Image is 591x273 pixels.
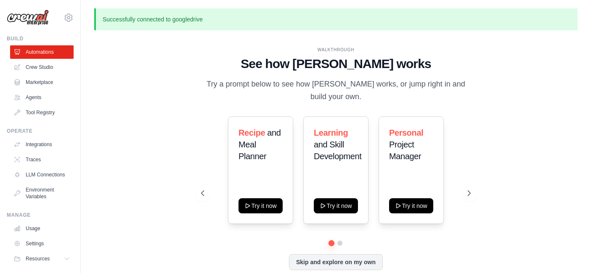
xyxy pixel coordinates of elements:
h1: See how [PERSON_NAME] works [201,56,471,71]
button: Try it now [389,198,433,213]
button: Resources [10,252,74,265]
button: Skip and explore on my own [289,254,383,270]
a: Settings [10,237,74,250]
a: Environment Variables [10,183,74,203]
span: and Skill Development [314,140,361,161]
a: Marketplace [10,76,74,89]
span: and Meal Planner [239,128,281,161]
a: Traces [10,153,74,166]
p: Try a prompt below to see how [PERSON_NAME] works, or jump right in and build your own. [201,78,471,103]
a: Automations [10,45,74,59]
a: LLM Connections [10,168,74,181]
div: Manage [7,212,74,218]
span: Project Manager [389,140,421,161]
button: Try it now [239,198,283,213]
a: Agents [10,91,74,104]
div: Build [7,35,74,42]
span: Recipe [239,128,265,137]
a: Crew Studio [10,60,74,74]
p: Successfully connected to googledrive [94,8,578,30]
div: WALKTHROUGH [201,47,471,53]
img: Logo [7,10,49,26]
button: Try it now [314,198,358,213]
a: Tool Registry [10,106,74,119]
a: Usage [10,222,74,235]
div: Operate [7,128,74,134]
span: Personal [389,128,423,137]
span: Learning [314,128,348,137]
a: Integrations [10,138,74,151]
span: Resources [26,255,50,262]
